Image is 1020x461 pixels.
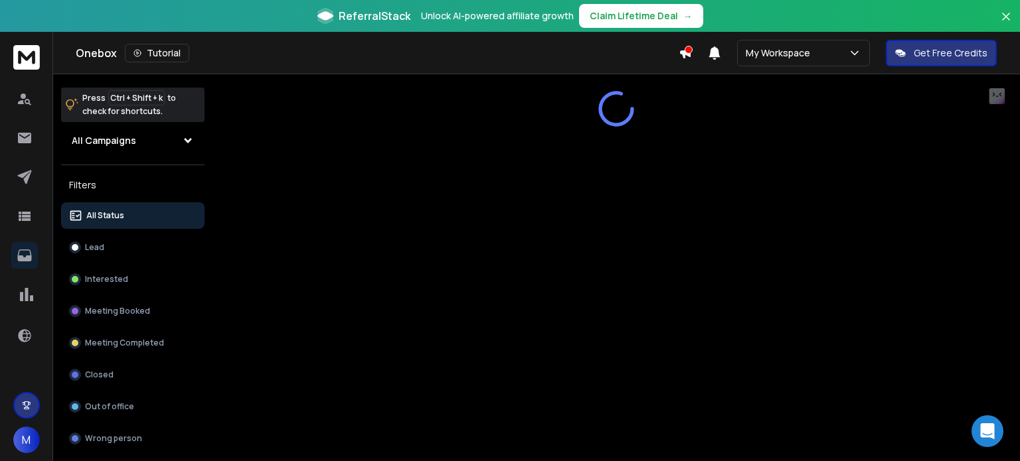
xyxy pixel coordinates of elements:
button: Get Free Credits [886,40,997,66]
span: → [683,9,693,23]
p: My Workspace [746,46,815,60]
button: Meeting Booked [61,298,205,324]
p: Wrong person [85,433,142,444]
h3: Filters [61,176,205,194]
button: All Status [61,202,205,229]
p: Closed [85,369,114,380]
p: Unlock AI-powered affiliate growth [421,9,574,23]
button: M [13,427,40,453]
p: Meeting Booked [85,306,150,316]
button: Meeting Completed [61,330,205,356]
h1: All Campaigns [72,134,136,147]
p: Interested [85,274,128,285]
button: Claim Lifetime Deal→ [579,4,703,28]
p: Meeting Completed [85,338,164,348]
button: Tutorial [125,44,189,62]
button: Close banner [997,8,1015,40]
div: Open Intercom Messenger [972,415,1003,447]
span: Ctrl + Shift + k [108,90,165,105]
button: Out of office [61,393,205,420]
p: All Status [86,210,124,221]
button: Wrong person [61,425,205,452]
button: Interested [61,266,205,293]
p: Out of office [85,401,134,412]
p: Lead [85,242,104,253]
button: All Campaigns [61,127,205,154]
div: Onebox [76,44,679,62]
button: Lead [61,234,205,261]
span: ReferralStack [339,8,410,24]
p: Get Free Credits [914,46,987,60]
p: Press to check for shortcuts. [82,92,176,118]
button: Closed [61,362,205,388]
